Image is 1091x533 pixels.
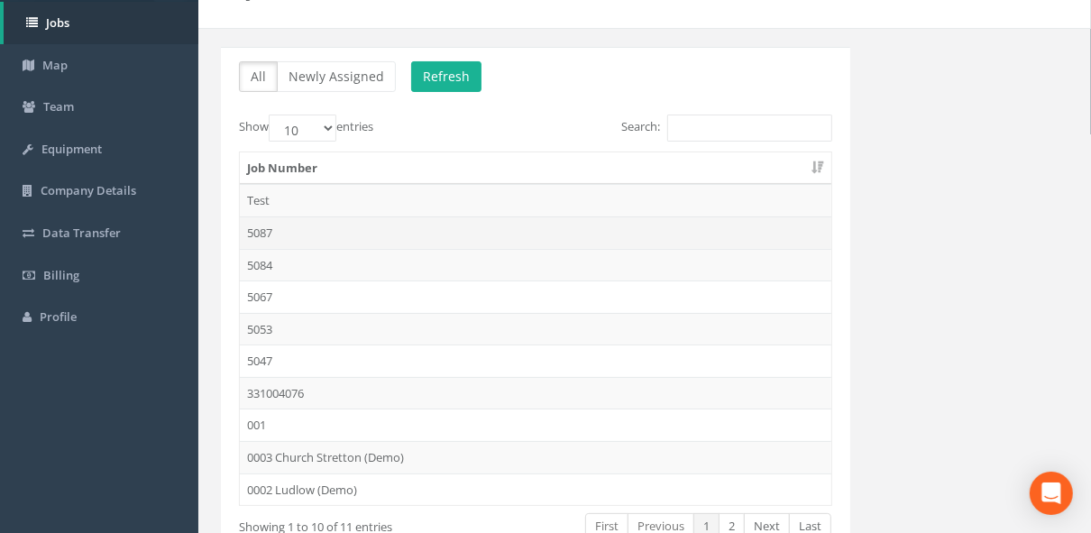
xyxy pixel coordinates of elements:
[1030,472,1073,515] div: Open Intercom Messenger
[667,115,832,142] input: Search:
[43,267,79,283] span: Billing
[240,345,831,377] td: 5047
[240,409,831,441] td: 001
[43,98,74,115] span: Team
[622,115,832,142] label: Search:
[40,308,77,325] span: Profile
[240,473,831,506] td: 0002 Ludlow (Demo)
[4,2,198,44] a: Jobs
[240,249,831,281] td: 5084
[41,182,136,198] span: Company Details
[42,57,68,73] span: Map
[239,115,373,142] label: Show entries
[240,152,831,185] th: Job Number: activate to sort column ascending
[240,441,831,473] td: 0003 Church Stretton (Demo)
[240,280,831,313] td: 5067
[240,313,831,345] td: 5053
[240,377,831,409] td: 331004076
[269,115,336,142] select: Showentries
[411,61,481,92] button: Refresh
[277,61,396,92] button: Newly Assigned
[240,184,831,216] td: Test
[240,216,831,249] td: 5087
[239,61,278,92] button: All
[46,14,69,31] span: Jobs
[41,141,102,157] span: Equipment
[42,225,121,241] span: Data Transfer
